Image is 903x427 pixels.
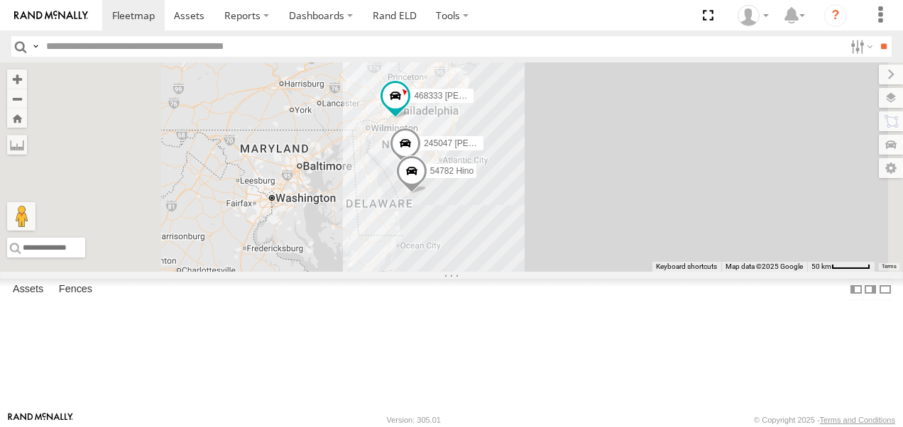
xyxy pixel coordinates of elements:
a: Terms [882,264,897,270]
button: Map Scale: 50 km per 51 pixels [807,262,875,272]
label: Measure [7,135,27,155]
button: Zoom in [7,70,27,89]
button: Zoom out [7,89,27,109]
i: ? [824,4,847,27]
button: Drag Pegman onto the map to open Street View [7,202,35,231]
img: rand-logo.svg [14,11,88,21]
button: Zoom Home [7,109,27,128]
label: Assets [6,279,50,299]
span: 54782 Hino [430,166,474,176]
span: Map data ©2025 Google [726,262,803,270]
label: Fences [52,279,99,299]
a: Visit our Website [8,413,73,427]
label: Search Query [30,36,41,57]
span: 245047 [PERSON_NAME] [424,138,525,148]
label: Map Settings [879,158,903,178]
a: Terms and Conditions [820,416,895,424]
span: 50 km [811,262,831,270]
div: John Olaniyan [733,5,774,26]
div: Version: 305.01 [387,416,441,424]
label: Dock Summary Table to the Left [849,279,863,299]
label: Search Filter Options [845,36,875,57]
span: 468333 [PERSON_NAME] [414,91,515,101]
label: Dock Summary Table to the Right [863,279,877,299]
div: © Copyright 2025 - [754,416,895,424]
label: Hide Summary Table [878,279,892,299]
button: Keyboard shortcuts [656,262,717,272]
